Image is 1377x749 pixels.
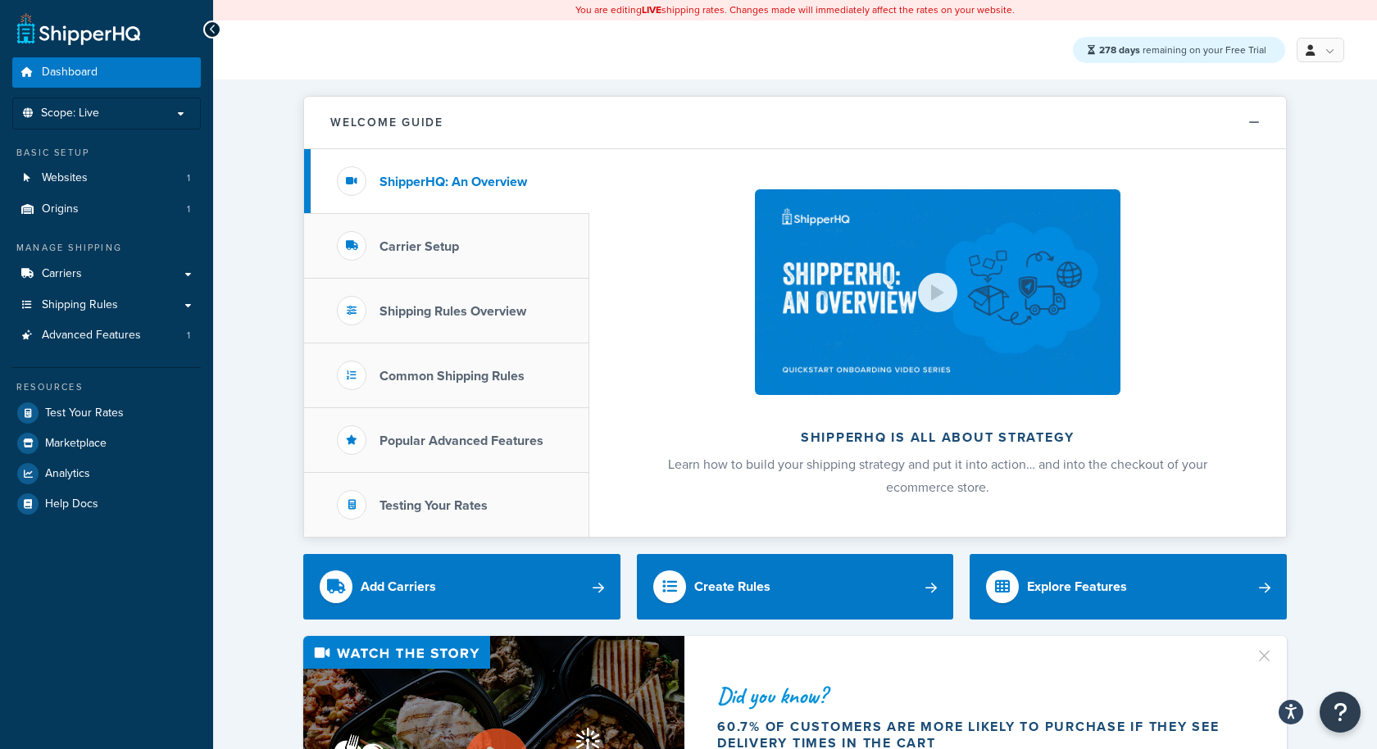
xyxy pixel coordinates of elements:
a: Carriers [12,259,201,289]
span: Learn how to build your shipping strategy and put it into action… and into the checkout of your e... [668,455,1207,497]
h3: Carrier Setup [379,239,459,254]
a: Marketplace [12,429,201,458]
div: Basic Setup [12,146,201,160]
h3: Shipping Rules Overview [379,304,526,319]
span: Dashboard [42,66,98,79]
a: Add Carriers [303,554,620,620]
a: Advanced Features1 [12,320,201,351]
a: Test Your Rates [12,398,201,428]
a: Create Rules [637,554,954,620]
div: Create Rules [694,575,770,598]
li: Websites [12,163,201,193]
button: Open Resource Center [1320,692,1361,733]
a: Origins1 [12,194,201,225]
div: Manage Shipping [12,241,201,255]
b: LIVE [642,2,661,17]
span: 1 [187,202,190,216]
span: Advanced Features [42,329,141,343]
span: Test Your Rates [45,406,124,420]
h2: ShipperHQ is all about strategy [633,430,1243,445]
span: Analytics [45,467,90,481]
span: Carriers [42,267,82,281]
div: Resources [12,380,201,394]
h2: Welcome Guide [330,116,443,129]
h3: Common Shipping Rules [379,369,525,384]
strong: 278 days [1099,43,1140,57]
h3: ShipperHQ: An Overview [379,175,527,189]
h3: Testing Your Rates [379,498,488,513]
li: Advanced Features [12,320,201,351]
span: 1 [187,329,190,343]
div: Add Carriers [361,575,436,598]
a: Explore Features [970,554,1287,620]
span: Origins [42,202,79,216]
div: Did you know? [717,684,1235,707]
span: Websites [42,171,88,185]
h3: Popular Advanced Features [379,434,543,448]
span: Marketplace [45,437,107,451]
span: Scope: Live [41,107,99,120]
span: remaining on your Free Trial [1099,43,1266,57]
a: Help Docs [12,489,201,519]
a: Dashboard [12,57,201,88]
div: Explore Features [1027,575,1127,598]
a: Websites1 [12,163,201,193]
span: 1 [187,171,190,185]
span: Help Docs [45,497,98,511]
li: Origins [12,194,201,225]
button: Welcome Guide [304,97,1286,149]
span: Shipping Rules [42,298,118,312]
img: ShipperHQ is all about strategy [755,189,1120,395]
a: Analytics [12,459,201,488]
a: Shipping Rules [12,290,201,320]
